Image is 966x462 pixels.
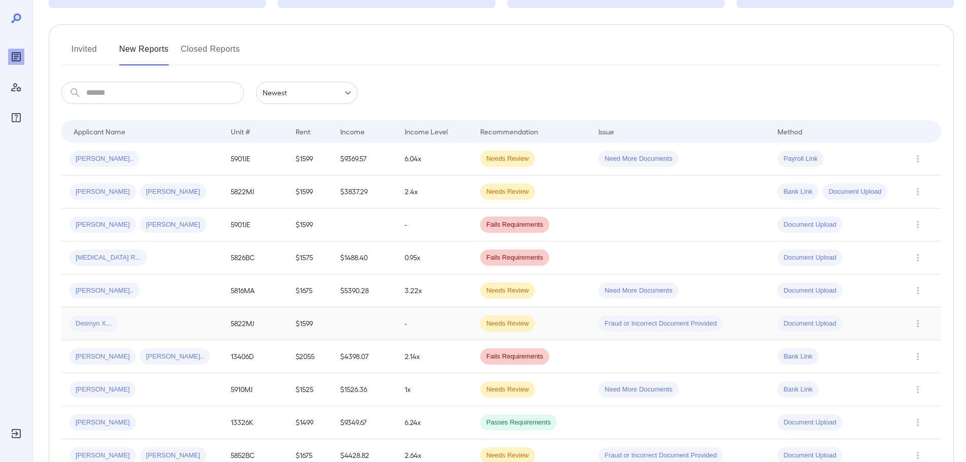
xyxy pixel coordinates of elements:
td: 5822MJ [223,307,287,340]
button: Row Actions [910,250,926,266]
div: Recommendation [480,125,538,137]
td: 1x [397,373,472,406]
td: - [397,208,472,241]
td: $4398.07 [332,340,397,373]
button: Row Actions [910,414,926,431]
span: [PERSON_NAME].. [140,352,210,362]
button: Row Actions [910,184,926,200]
div: Reports [8,49,24,65]
span: Document Upload [777,220,842,230]
span: Needs Review [480,451,535,460]
div: FAQ [8,110,24,126]
div: Income [340,125,365,137]
span: Needs Review [480,187,535,197]
div: Issue [598,125,615,137]
td: $1675 [288,274,332,307]
span: Fraud or Incorrect Document Provided [598,319,723,329]
span: Document Upload [777,253,842,263]
td: $5390.28 [332,274,397,307]
span: Payroll Link [777,154,824,164]
span: [PERSON_NAME] [69,385,136,395]
td: 5901JE [223,208,287,241]
span: Needs Review [480,319,535,329]
span: Document Upload [777,418,842,428]
span: Fails Requirements [480,352,549,362]
span: [PERSON_NAME] [140,451,206,460]
span: Needs Review [480,154,535,164]
td: 13406D [223,340,287,373]
td: $2055 [288,340,332,373]
span: Bank Link [777,187,818,197]
div: Applicant Name [74,125,125,137]
span: Passes Requirements [480,418,557,428]
td: $1599 [288,208,332,241]
button: Row Actions [910,381,926,398]
button: Row Actions [910,348,926,365]
td: $1525 [288,373,332,406]
td: $1599 [288,143,332,175]
span: Document Upload [777,286,842,296]
td: 5826BC [223,241,287,274]
td: 2.14x [397,340,472,373]
span: Fails Requirements [480,253,549,263]
span: Document Upload [777,451,842,460]
td: 3.22x [397,274,472,307]
td: $1488.40 [332,241,397,274]
button: Row Actions [910,217,926,233]
span: [PERSON_NAME].. [69,154,139,164]
td: $1499 [288,406,332,439]
td: $1599 [288,307,332,340]
span: Needs Review [480,286,535,296]
button: Invited [61,41,107,65]
span: [PERSON_NAME] [69,187,136,197]
td: 0.95x [397,241,472,274]
td: 2.4x [397,175,472,208]
button: Row Actions [910,315,926,332]
span: Fails Requirements [480,220,549,230]
span: Needs Review [480,385,535,395]
span: [PERSON_NAME] [69,220,136,230]
div: Unit # [231,125,250,137]
span: Need More Documents [598,154,678,164]
td: $3837.29 [332,175,397,208]
td: 5822MJ [223,175,287,208]
td: $9349.67 [332,406,397,439]
div: Income Level [405,125,448,137]
button: Row Actions [910,151,926,167]
td: 6.04x [397,143,472,175]
td: $1575 [288,241,332,274]
span: Need More Documents [598,385,678,395]
td: 6.24x [397,406,472,439]
td: 5816MA [223,274,287,307]
td: $9369.57 [332,143,397,175]
td: 13326K [223,406,287,439]
button: New Reports [119,41,169,65]
div: Log Out [8,425,24,442]
span: Document Upload [777,319,842,329]
span: Fraud or Incorrect Document Provided [598,451,723,460]
td: 5901JE [223,143,287,175]
span: Desmyn X... [69,319,118,329]
td: $1526.36 [332,373,397,406]
div: Method [777,125,802,137]
button: Row Actions [910,282,926,299]
span: [PERSON_NAME] [69,418,136,428]
span: Document Upload [822,187,887,197]
span: [PERSON_NAME] [69,451,136,460]
span: [PERSON_NAME].. [69,286,139,296]
span: [PERSON_NAME] [140,187,206,197]
td: $1599 [288,175,332,208]
div: Manage Users [8,79,24,95]
div: Rent [296,125,312,137]
span: Bank Link [777,385,818,395]
span: Bank Link [777,352,818,362]
span: [MEDICAL_DATA] R... [69,253,147,263]
td: 5910MJ [223,373,287,406]
td: - [397,307,472,340]
span: Need More Documents [598,286,678,296]
div: Newest [256,82,357,104]
button: Closed Reports [181,41,240,65]
span: [PERSON_NAME] [140,220,206,230]
span: [PERSON_NAME] [69,352,136,362]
